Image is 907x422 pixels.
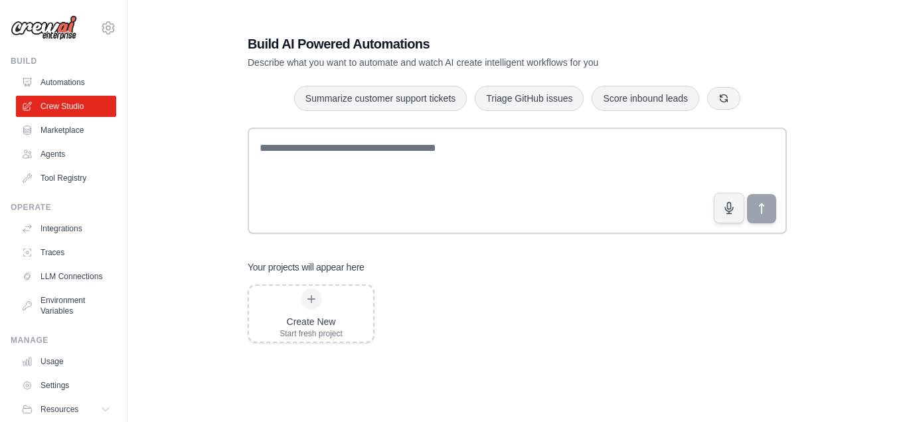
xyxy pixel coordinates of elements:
h3: Your projects will appear here [248,261,365,274]
a: Traces [16,242,116,263]
button: Summarize customer support tickets [294,86,467,111]
a: Crew Studio [16,96,116,117]
a: LLM Connections [16,266,116,287]
span: Resources [41,404,78,415]
div: Build [11,56,116,66]
button: Resources [16,399,116,420]
a: Tool Registry [16,167,116,189]
a: Automations [16,72,116,93]
button: Triage GitHub issues [475,86,584,111]
a: Agents [16,144,116,165]
p: Describe what you want to automate and watch AI create intelligent workflows for you [248,56,694,69]
div: Create New [280,315,343,328]
img: Logo [11,15,77,41]
button: Click to speak your automation idea [714,193,744,223]
a: Integrations [16,218,116,239]
div: Manage [11,335,116,346]
div: Operate [11,202,116,213]
button: Score inbound leads [592,86,699,111]
h1: Build AI Powered Automations [248,35,694,53]
a: Marketplace [16,120,116,141]
a: Settings [16,375,116,396]
button: Get new suggestions [707,87,740,110]
div: Start fresh project [280,328,343,339]
a: Usage [16,351,116,372]
a: Environment Variables [16,290,116,322]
